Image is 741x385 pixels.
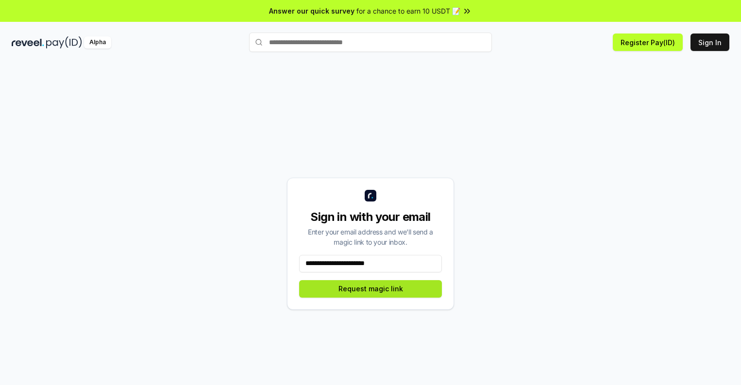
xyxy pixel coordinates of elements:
button: Request magic link [299,280,442,298]
button: Register Pay(ID) [613,33,683,51]
div: Sign in with your email [299,209,442,225]
img: reveel_dark [12,36,44,49]
div: Alpha [84,36,111,49]
img: pay_id [46,36,82,49]
button: Sign In [690,33,729,51]
div: Enter your email address and we’ll send a magic link to your inbox. [299,227,442,247]
span: Answer our quick survey [269,6,354,16]
span: for a chance to earn 10 USDT 📝 [356,6,460,16]
img: logo_small [365,190,376,201]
